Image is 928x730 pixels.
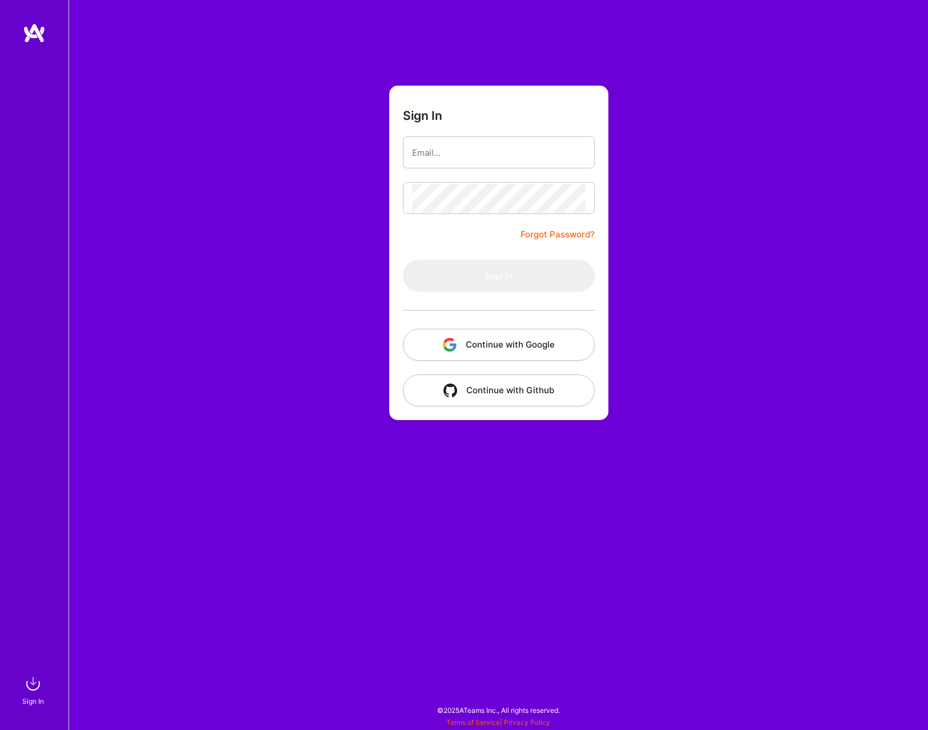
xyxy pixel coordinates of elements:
[22,672,45,695] img: sign in
[68,696,928,724] div: © 2025 ATeams Inc., All rights reserved.
[504,718,550,727] a: Privacy Policy
[446,718,550,727] span: |
[23,23,46,43] img: logo
[412,138,586,167] input: Email...
[446,718,500,727] a: Terms of Service
[22,695,44,707] div: Sign In
[443,338,457,352] img: icon
[24,672,45,707] a: sign inSign In
[403,108,442,123] h3: Sign In
[403,374,595,406] button: Continue with Github
[521,228,595,241] a: Forgot Password?
[403,329,595,361] button: Continue with Google
[403,260,595,292] button: Sign In
[443,384,457,397] img: icon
